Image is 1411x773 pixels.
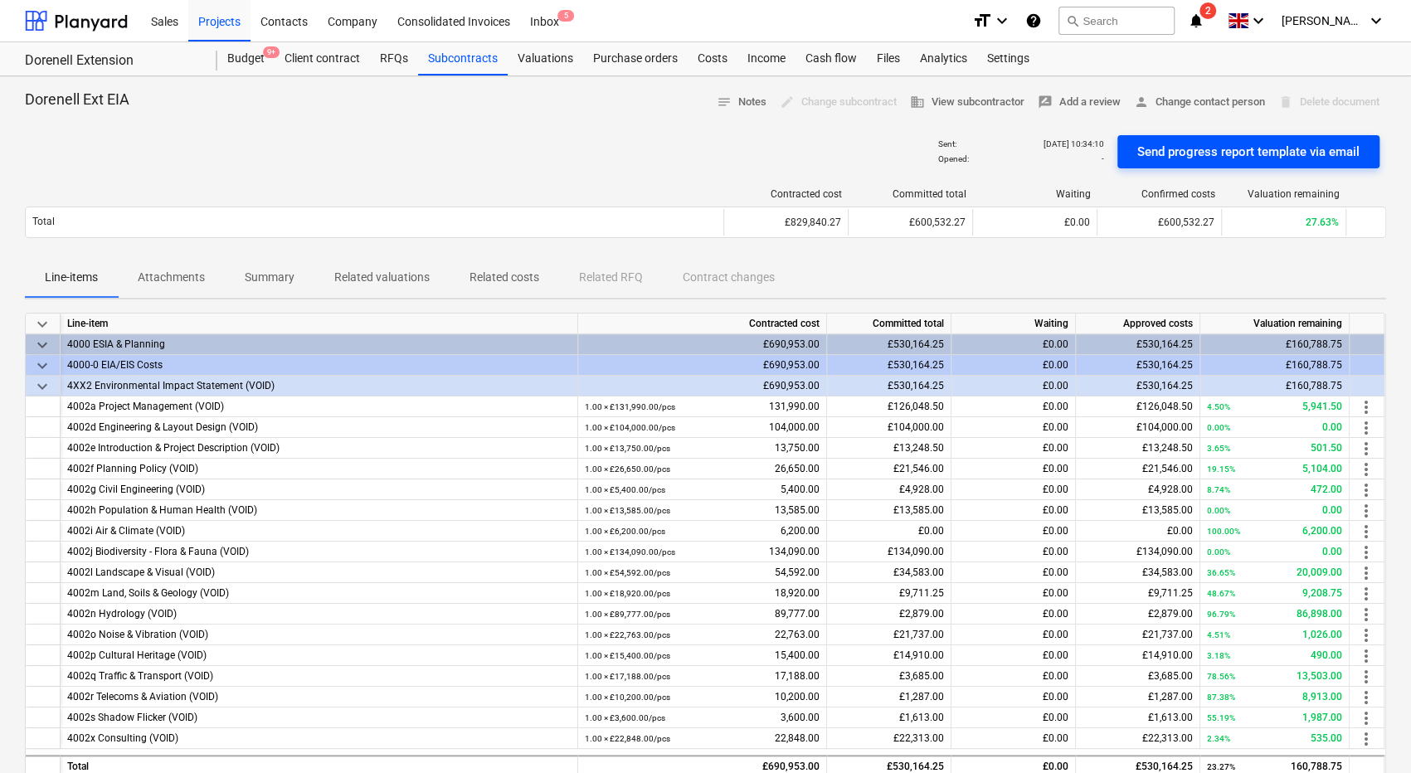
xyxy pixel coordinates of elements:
[138,269,205,286] p: Attachments
[67,355,571,376] div: 4000-0 EIA/EIS Costs
[1148,608,1193,620] span: £2,879.00
[1207,666,1342,687] div: 13,503.00
[67,438,571,459] div: 4002e Introduction & Project Description (VOID)
[67,500,571,521] div: 4002h Population & Human Health (VOID)
[585,728,820,749] div: 22,848.00
[910,93,1024,112] span: View subcontractor
[980,188,1091,200] div: Waiting
[1207,589,1235,598] small: 48.67%
[585,713,665,722] small: 1.00 × £3,600.00 / pcs
[585,547,675,557] small: 1.00 × £134,090.00 / pcs
[578,355,827,376] div: £690,953.00
[1356,439,1376,459] span: more_vert
[1043,608,1068,620] span: £0.00
[1207,707,1342,728] div: 1,987.00
[585,444,670,453] small: 1.00 × £13,750.00 / pcs
[217,42,275,75] div: Budget
[1043,670,1068,682] span: £0.00
[585,500,820,521] div: 13,585.00
[1366,11,1386,31] i: keyboard_arrow_down
[1356,522,1376,542] span: more_vert
[67,334,571,355] div: 4000 ESIA & Planning
[910,95,925,109] span: business
[1025,11,1042,31] i: Knowledge base
[1207,630,1230,639] small: 4.51%
[67,645,571,666] div: 4002p Cultural Heritage (VOID)
[583,42,688,75] div: Purchase orders
[1134,93,1265,112] span: Change contact person
[585,568,670,577] small: 1.00 × £54,592.00 / pcs
[1043,504,1068,516] span: £0.00
[977,42,1039,75] a: Settings
[578,314,827,334] div: Contracted cost
[899,484,944,495] span: £4,928.00
[951,355,1076,376] div: £0.00
[910,42,977,75] a: Analytics
[893,629,944,640] span: £21,737.00
[1207,762,1235,771] small: 23.27%
[67,707,571,728] div: 4002s Shadow Flicker (VOID)
[1207,459,1342,479] div: 5,104.00
[893,504,944,516] span: £13,585.00
[1356,542,1376,562] span: more_vert
[67,583,571,604] div: 4002m Land, Soils & Geology (VOID)
[1076,334,1200,355] div: £530,164.25
[1356,459,1376,479] span: more_vert
[1142,732,1193,744] span: £22,313.00
[585,625,820,645] div: 22,763.00
[1356,480,1376,500] span: more_vert
[1207,713,1235,722] small: 55.19%
[1306,216,1339,228] span: 27.63%
[951,314,1076,334] div: Waiting
[1328,693,1411,773] iframe: Chat Widget
[1142,649,1193,661] span: £14,910.00
[1207,485,1230,494] small: 8.74%
[899,712,944,723] span: £1,613.00
[1043,401,1068,412] span: £0.00
[585,423,675,432] small: 1.00 × £104,000.00 / pcs
[1043,525,1068,537] span: £0.00
[899,691,944,703] span: £1,287.00
[1043,442,1068,454] span: £0.00
[1200,355,1350,376] div: £160,788.75
[1248,11,1268,31] i: keyboard_arrow_down
[508,42,583,75] a: Valuations
[903,90,1031,115] button: View subcontractor
[1207,444,1230,453] small: 3.65%
[1076,355,1200,376] div: £530,164.25
[578,376,827,396] div: £690,953.00
[1207,693,1235,702] small: 87.38%
[585,485,665,494] small: 1.00 × £5,400.00 / pcs
[1207,568,1235,577] small: 36.65%
[1207,542,1342,562] div: 0.00
[1043,587,1068,599] span: £0.00
[67,625,571,645] div: 4002o Noise & Vibration (VOID)
[1200,314,1350,334] div: Valuation remaining
[1207,604,1342,625] div: 86,898.00
[710,90,773,115] button: Notes
[585,693,670,702] small: 1.00 × £10,200.00 / pcs
[1356,418,1376,438] span: more_vert
[1076,376,1200,396] div: £530,164.25
[418,42,508,75] a: Subcontracts
[67,562,571,583] div: 4002l Landscape & Visual (VOID)
[1142,629,1193,640] span: £21,737.00
[61,314,578,334] div: Line-item
[731,188,842,200] div: Contracted cost
[585,589,670,598] small: 1.00 × £18,920.00 / pcs
[1127,90,1272,115] button: Change contact person
[217,42,275,75] a: Budget9+
[1207,500,1342,521] div: 0.00
[827,334,951,355] div: £530,164.25
[1207,417,1342,438] div: 0.00
[67,542,571,562] div: 4002j Biodiversity - Flora & Fauna (VOID)
[1207,402,1230,411] small: 4.50%
[585,527,665,536] small: 1.00 × £6,200.00 / pcs
[1188,11,1204,31] i: notifications
[45,269,98,286] p: Line-items
[263,46,280,58] span: 9+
